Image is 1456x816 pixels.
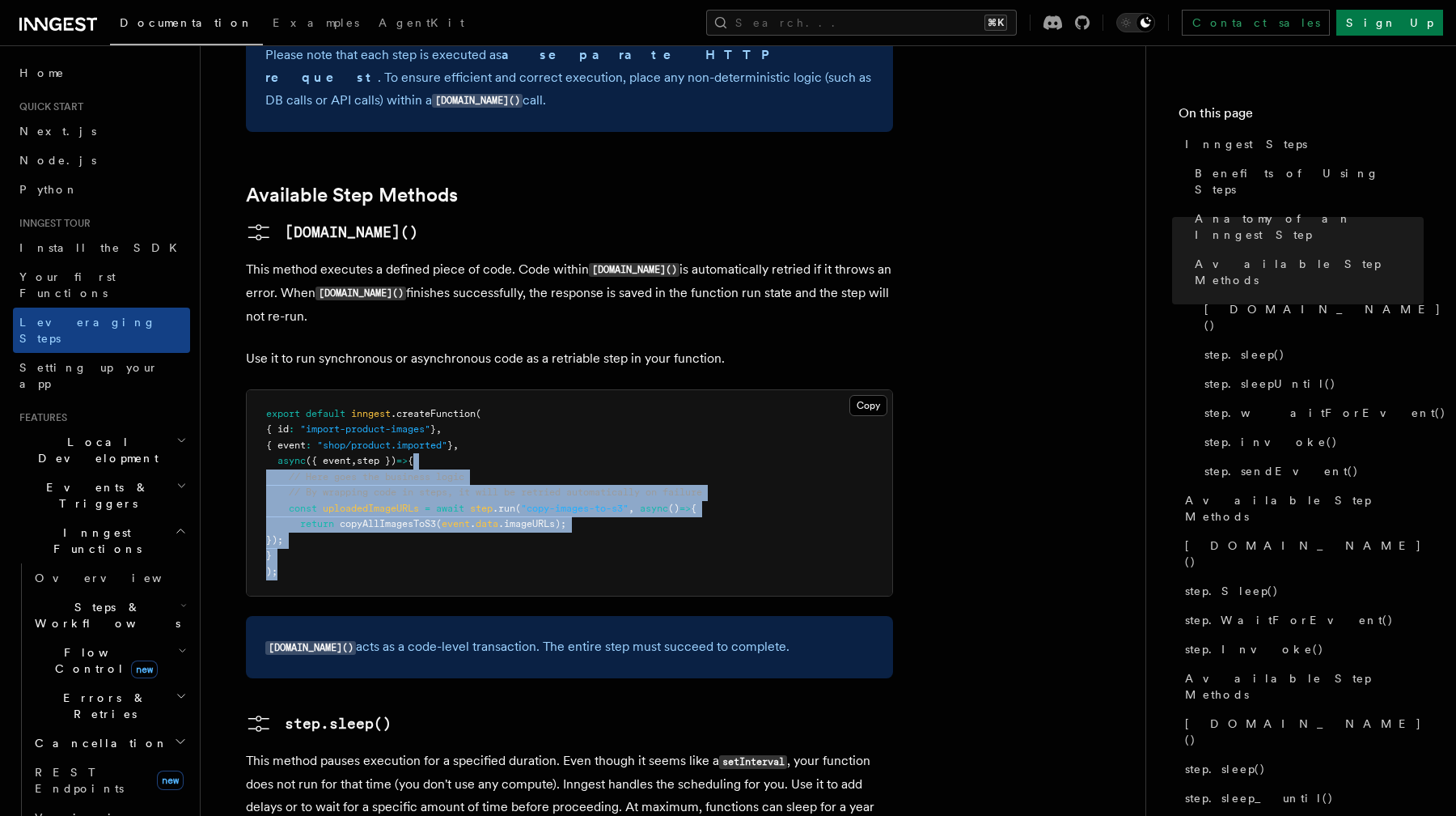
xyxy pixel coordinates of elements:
[470,518,476,529] span: .
[19,154,96,167] span: Node.js
[35,766,124,795] span: REST Endpoints
[1198,295,1424,340] a: [DOMAIN_NAME]()
[289,471,464,482] span: // Here goes the business logic
[13,262,190,308] a: Your first Functions
[1198,427,1424,457] a: step.invoke()
[629,503,634,514] span: ,
[266,534,283,546] span: });
[1185,538,1424,570] span: [DOMAIN_NAME]()
[28,563,190,593] a: Overview
[706,10,1017,36] button: Search...⌘K
[640,503,668,514] span: async
[157,771,184,790] span: new
[1185,612,1394,628] span: step.WaitForEvent()
[273,16,359,29] span: Examples
[13,353,190,398] a: Setting up your app
[300,518,334,529] span: return
[1198,398,1424,427] a: step.waitForEvent()
[1179,784,1424,813] a: step.sleep_until()
[28,758,190,803] a: REST Endpointsnew
[266,408,300,419] span: export
[391,408,476,419] span: .createFunction
[425,503,430,514] span: =
[1179,130,1424,159] a: Inngest Steps
[266,440,306,451] span: { event
[1188,204,1424,249] a: Anatomy of an Inngest Step
[13,100,83,113] span: Quick start
[1185,641,1324,657] span: step.Invoke()
[436,423,442,435] span: ,
[476,408,481,419] span: (
[1179,664,1424,709] a: Available Step Methods
[1336,10,1443,36] a: Sign Up
[719,755,787,769] code: setInterval
[19,125,96,138] span: Next.js
[432,94,523,108] code: [DOMAIN_NAME]()
[1179,531,1424,576] a: [DOMAIN_NAME]()
[589,263,679,277] code: [DOMAIN_NAME]()
[1185,670,1424,703] span: Available Step Methods
[265,47,780,85] strong: a separate HTTP request
[493,503,515,514] span: .run
[470,503,493,514] span: step
[1185,761,1266,777] span: step.sleep()
[246,184,458,206] a: Available Step Methods
[357,455,396,466] span: step })
[19,361,159,390] span: Setting up your app
[436,518,442,529] span: (
[285,221,418,244] pre: [DOMAIN_NAME]()
[13,411,67,424] span: Features
[19,241,187,254] span: Install the SDK
[351,455,357,466] span: ,
[340,518,436,529] span: copyAllImagesToS3
[521,503,629,514] span: "copy-images-to-s3"
[408,455,413,466] span: {
[1198,340,1424,369] a: step.sleep()
[265,641,356,655] code: [DOMAIN_NAME]()
[1179,486,1424,531] a: Available Step Methods
[515,503,521,514] span: (
[1185,492,1424,525] span: Available Step Methods
[1195,165,1424,198] span: Benefits of Using Steps
[13,117,190,146] a: Next.js
[13,473,190,518] button: Events & Triggers
[1179,576,1424,606] a: step.Sleep()
[246,258,893,328] p: This method executes a defined piece of code. Code within is automatically retried if it throws a...
[246,347,893,370] p: Use it to run synchronous or asynchronous code as a retriable step in your function.
[266,550,272,561] span: }
[1182,10,1330,36] a: Contact sales
[120,16,253,29] span: Documentation
[306,455,351,466] span: ({ event
[28,735,168,751] span: Cancellation
[1198,457,1424,486] a: step.sendEvent()
[35,572,201,584] span: Overview
[13,479,176,512] span: Events & Triggers
[1198,369,1424,398] a: step.sleepUntil()
[265,44,874,113] p: Please note that each step is executed as . To ensure efficient and correct execution, place any ...
[498,518,566,529] span: .imageURLs);
[19,316,156,345] span: Leveraging Steps
[1185,716,1424,748] span: [DOMAIN_NAME]()
[1188,249,1424,295] a: Available Step Methods
[289,487,702,498] span: // By wrapping code in steps, it will be retried automatically on failure
[13,518,190,563] button: Inngest Functions
[263,5,369,44] a: Examples
[1204,346,1285,363] span: step.sleep()
[1204,301,1441,334] span: [DOMAIN_NAME]()
[1179,104,1424,130] h4: On this page
[436,503,464,514] span: await
[289,423,294,435] span: :
[19,65,65,81] span: Home
[289,503,317,514] span: const
[1179,606,1424,635] a: step.WaitForEvent()
[1195,210,1424,243] span: Anatomy of an Inngest Step
[1195,256,1424,288] span: Available Step Methods
[13,434,176,466] span: Local Development
[19,270,116,300] span: Your first Functions
[317,440,447,451] span: "shop/product.imported"
[1188,159,1424,204] a: Benefits of Using Steps
[849,395,887,416] button: Copy
[28,599,180,631] span: Steps & Workflows
[1204,405,1446,421] span: step.waitForEvent()
[379,16,464,29] span: AgentKit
